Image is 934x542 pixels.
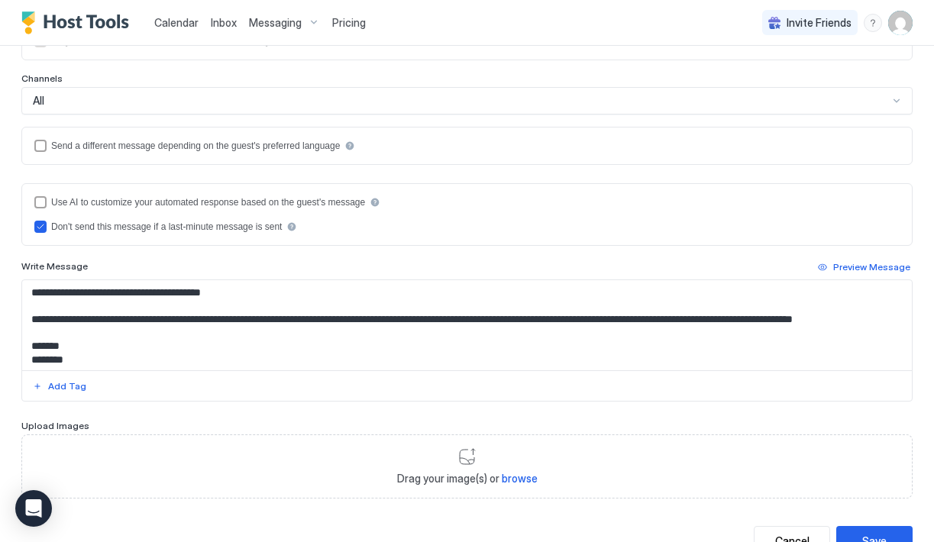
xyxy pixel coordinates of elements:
textarea: Input Field [22,280,912,370]
div: User profile [888,11,913,35]
div: Don't send this message if a last-minute message is sent [51,221,282,232]
span: Calendar [154,16,199,29]
a: Host Tools Logo [21,11,136,34]
span: Inbox [211,16,237,29]
span: All [33,94,44,108]
span: Channels [21,73,63,84]
div: Use AI to customize your automated response based on the guest's message [51,197,365,208]
div: Add Tag [48,379,86,393]
span: browse [502,472,538,485]
span: Drag your image(s) or [397,472,538,486]
a: Inbox [211,15,237,31]
div: languagesEnabled [34,140,900,152]
button: Preview Message [816,258,913,276]
span: Pricing [332,16,366,30]
span: Write Message [21,260,88,272]
span: Upload Images [21,420,89,431]
div: Send a different message depending on the guest's preferred language [51,140,340,151]
span: Invite Friends [787,16,852,30]
span: Messaging [249,16,302,30]
div: useAI [34,196,900,208]
div: Open Intercom Messenger [15,490,52,527]
button: Add Tag [31,377,89,395]
div: disableIfLastMinute [34,221,900,233]
div: menu [864,14,882,32]
div: Preview Message [833,260,910,274]
a: Calendar [154,15,199,31]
